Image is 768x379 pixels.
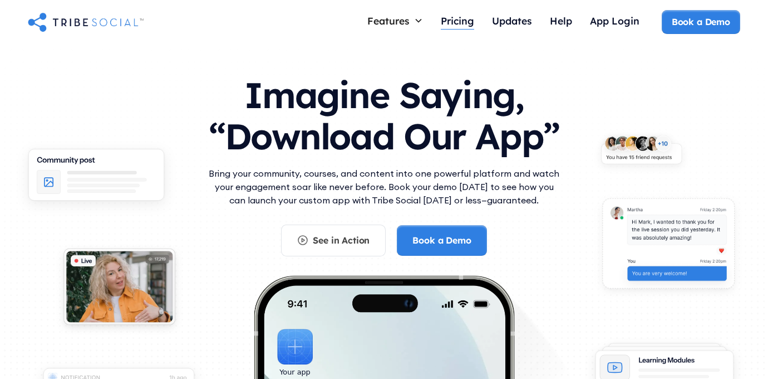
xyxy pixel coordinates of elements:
[592,191,745,302] img: An illustration of chat
[367,14,410,27] div: Features
[281,225,386,256] a: See in Action
[206,64,562,162] h1: Imagine Saying, “Download Our App”
[279,366,310,378] div: Your app
[590,14,639,27] div: App Login
[397,225,486,255] a: Book a Demo
[432,10,483,34] a: Pricing
[550,14,572,27] div: Help
[441,14,474,27] div: Pricing
[16,140,177,217] img: An illustration of Community Feed
[592,129,691,176] img: An illustration of New friends requests
[206,167,562,207] p: Bring your community, courses, and content into one powerful platform and watch your engagement s...
[662,10,740,33] a: Book a Demo
[28,11,144,33] a: home
[358,10,432,31] div: Features
[492,14,532,27] div: Updates
[54,241,185,337] img: An illustration of Live video
[313,234,370,246] div: See in Action
[483,10,541,34] a: Updates
[541,10,581,34] a: Help
[581,10,648,34] a: App Login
